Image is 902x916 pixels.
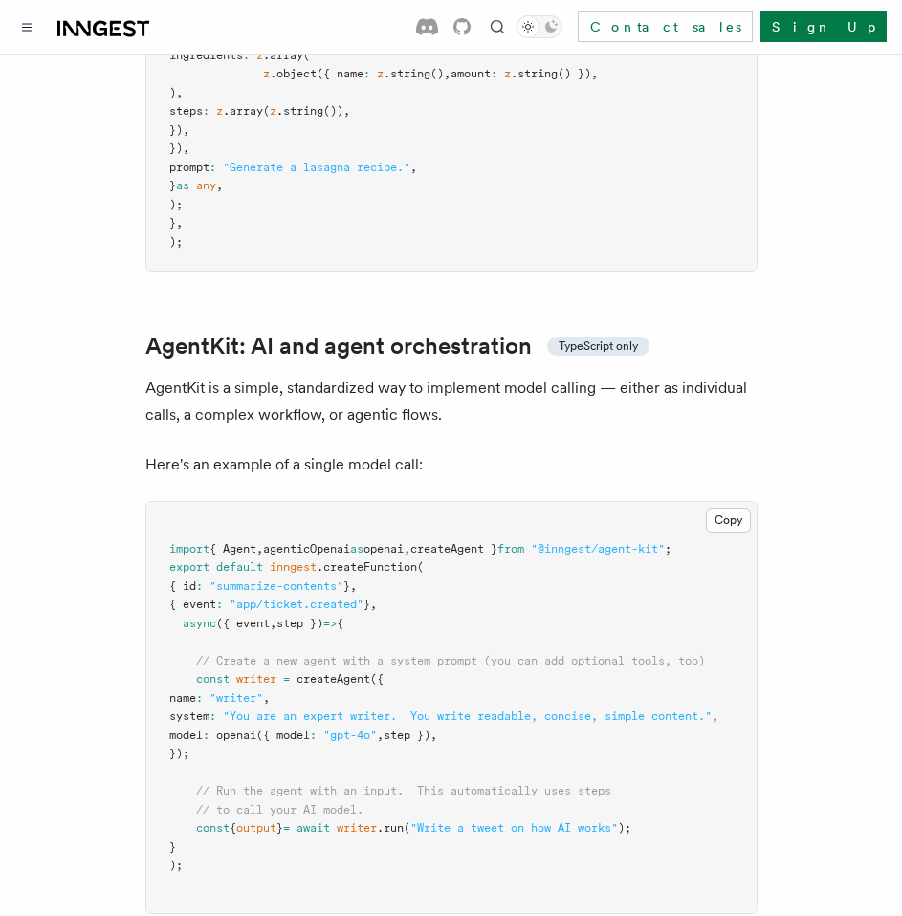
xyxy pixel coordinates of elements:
[404,542,410,556] span: ,
[531,542,665,556] span: "@inngest/agent-kit"
[169,216,176,229] span: }
[216,617,270,630] span: ({ event
[497,542,524,556] span: from
[236,821,276,835] span: output
[223,104,263,118] span: .array
[169,560,209,574] span: export
[196,654,705,667] span: // Create a new agent with a system prompt (you can add optional tools, too)
[410,821,618,835] span: "Write a tweet on how AI works"
[169,123,183,137] span: })
[451,67,491,80] span: amount
[223,161,410,174] span: "Generate a lasagna recipe."
[370,598,377,611] span: ,
[169,691,196,705] span: name
[176,179,189,192] span: as
[263,691,270,705] span: ,
[256,49,263,62] span: z
[343,104,350,118] span: ,
[176,86,183,99] span: ,
[263,67,270,80] span: z
[216,729,256,742] span: openai
[276,821,283,835] span: }
[283,672,290,686] span: =
[323,729,377,742] span: "gpt-4o"
[169,542,209,556] span: import
[343,579,350,593] span: }
[263,542,350,556] span: agenticOpenai
[665,542,671,556] span: ;
[169,859,183,872] span: );
[169,747,189,760] span: });
[384,67,430,80] span: .string
[230,598,363,611] span: "app/ticket.created"
[270,617,276,630] span: ,
[377,821,404,835] span: .run
[591,67,598,80] span: ,
[760,11,887,42] a: Sign Up
[145,375,758,428] p: AgentKit is a simple, standardized way to implement model calling — either as individual calls, a...
[169,579,196,593] span: { id
[377,67,384,80] span: z
[209,161,216,174] span: :
[297,821,330,835] span: await
[15,15,38,38] button: Toggle navigation
[183,123,189,137] span: ,
[243,49,250,62] span: :
[196,803,363,817] span: // to call your AI model.
[169,142,183,155] span: })
[203,729,209,742] span: :
[196,691,203,705] span: :
[384,729,430,742] span: step })
[350,579,357,593] span: ,
[283,821,290,835] span: =
[430,67,444,80] span: ()
[350,542,363,556] span: as
[183,142,189,155] span: ,
[618,821,631,835] span: );
[183,617,216,630] span: async
[169,598,216,611] span: { event
[145,333,649,360] a: AgentKit: AI and agent orchestrationTypeScript only
[370,672,384,686] span: ({
[377,729,384,742] span: ,
[337,617,343,630] span: {
[310,729,317,742] span: :
[404,821,410,835] span: (
[169,161,209,174] span: prompt
[317,560,417,574] span: .createFunction
[216,104,223,118] span: z
[504,67,511,80] span: z
[276,617,323,630] span: step })
[486,15,509,38] button: Find something...
[256,542,263,556] span: ,
[169,840,176,854] span: }
[216,598,223,611] span: :
[230,821,236,835] span: {
[196,579,203,593] span: :
[337,821,377,835] span: writer
[176,216,183,229] span: ,
[270,67,317,80] span: .object
[444,67,451,80] span: ,
[517,15,562,38] button: Toggle dark mode
[263,104,270,118] span: (
[209,579,343,593] span: "summarize-contents"
[216,560,263,574] span: default
[209,691,263,705] span: "writer"
[559,338,638,354] span: TypeScript only
[410,161,417,174] span: ,
[706,508,751,533] button: Copy
[196,821,230,835] span: const
[196,672,230,686] span: const
[145,451,758,478] p: Here's an example of a single model call:
[223,709,712,723] span: "You are an expert writer. You write readable, concise, simple content."
[169,729,203,742] span: model
[323,617,337,630] span: =>
[216,179,223,192] span: ,
[169,235,183,249] span: );
[169,179,176,192] span: }
[297,672,370,686] span: createAgent
[203,104,209,118] span: :
[511,67,558,80] span: .string
[196,179,216,192] span: any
